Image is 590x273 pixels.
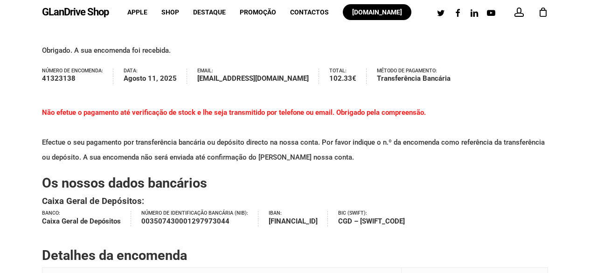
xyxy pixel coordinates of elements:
[42,216,121,227] strong: Caixa Geral de Depósitos
[42,69,113,84] li: Número de encomenda:
[269,216,318,227] strong: [FINANCIAL_ID]
[161,8,179,16] span: Shop
[42,73,103,84] strong: 41323138
[42,247,548,264] h2: Detalhes da encomenda
[124,69,187,84] li: Data:
[141,211,258,226] li: Número de Identificação Bancária (NIB):
[161,9,179,15] a: Shop
[124,73,177,84] strong: Agosto 11, 2025
[352,74,356,83] span: €
[141,216,248,227] strong: 003507430001297973044
[42,105,548,175] p: Efectue o seu pagamento por transferência bancária ou depósito directo na nossa conta. Por favor ...
[197,73,309,84] strong: [EMAIL_ADDRESS][DOMAIN_NAME]
[42,7,109,17] a: GLanDrive Shop
[197,69,319,84] li: Email:
[240,9,276,15] a: Promoção
[377,73,451,84] strong: Transferência Bancária
[42,43,548,69] p: Obrigado. A sua encomenda foi recebida.
[329,69,367,84] li: Total:
[290,8,329,16] span: Contactos
[42,175,548,192] h2: Os nossos dados bancários
[42,108,426,117] b: Não efetue o pagamento até verificação de stock e lhe seja transmitido por telefone ou email. Obr...
[352,8,402,16] span: [DOMAIN_NAME]
[193,8,226,16] span: Destaque
[269,211,328,226] li: IBAN:
[193,9,226,15] a: Destaque
[127,8,147,16] span: Apple
[240,8,276,16] span: Promoção
[42,195,548,208] h3: Caixa Geral de Depósitos:
[290,9,329,15] a: Contactos
[329,74,356,83] bdi: 102.33
[127,9,147,15] a: Apple
[338,211,415,226] li: BIC (Swift):
[343,9,411,15] a: [DOMAIN_NAME]
[42,211,131,226] li: Banco:
[377,69,460,84] li: Método de pagamento:
[338,216,405,227] strong: CGD – [SWIFT_CODE]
